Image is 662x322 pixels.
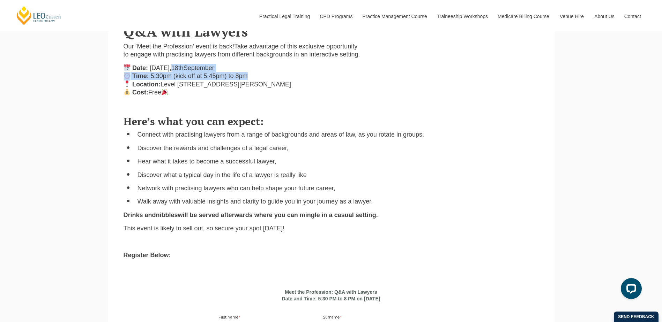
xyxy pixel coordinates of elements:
[184,64,214,71] span: September
[492,1,555,31] a: Medicare Billing Course
[137,131,424,138] span: Connect with practising lawyers from a range of backgrounds and areas of law, as you rotate in gr...
[254,1,315,31] a: Practical Legal Training
[151,72,248,79] span: 5:30pm (kick off at 5:45pm) to 8pm
[323,315,343,322] label: Surname
[137,198,373,205] span: Walk away with valuable insights and clarity to guide you in your journey as a lawyer.
[137,158,276,165] span: Hear what it takes to become a successful lawyer,
[357,1,432,31] a: Practice Management Course
[150,64,171,71] span: [DATE],
[615,275,645,305] iframe: LiveChat chat widget
[124,114,263,128] span: Here’s what you can expect:
[132,89,148,96] strong: Cost:
[555,1,589,31] a: Venue Hire
[124,212,156,219] span: Drinks and
[124,89,130,95] img: 💰
[218,315,242,322] label: First Name
[171,64,178,71] span: 18
[589,1,619,31] a: About Us
[137,145,289,152] span: Discover the rewards and challenges of a legal career,
[124,43,360,58] span: Take advantage of this exclusive opportunity to engage with practising lawyers from different bac...
[432,1,492,31] a: Traineeship Workshops
[132,72,149,79] strong: Time:
[314,1,357,31] a: CPD Programs
[124,43,234,50] span: Our ‘Meet the Profession’ event is back!
[132,81,161,88] strong: Location:
[137,171,307,178] span: Discover what a typical day in the life of a lawyer is really like
[132,64,148,71] strong: Date:
[285,289,377,295] b: Meet the Profession: Q&A with Lawyers
[124,72,130,79] img: ⏰
[124,80,130,87] img: 📍
[124,225,285,232] span: This event is likely to sell out, so secure your spot [DATE]!
[178,212,378,219] span: will be served afterwards where you can mingle in a casual setting.
[178,64,184,71] span: th
[124,64,130,71] img: 📅
[162,89,168,95] img: 🎉
[16,6,62,25] a: [PERSON_NAME] Centre for Law
[124,64,362,97] p: Level [STREET_ADDRESS][PERSON_NAME] Free
[282,296,380,301] b: Date and Time: 5:30 PM to 8 PM on [DATE]
[156,212,178,219] span: nibbles
[137,185,335,192] span: Network with practising lawyers who can help shape your future career,
[619,1,646,31] a: Contact
[124,252,171,259] strong: Register Below:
